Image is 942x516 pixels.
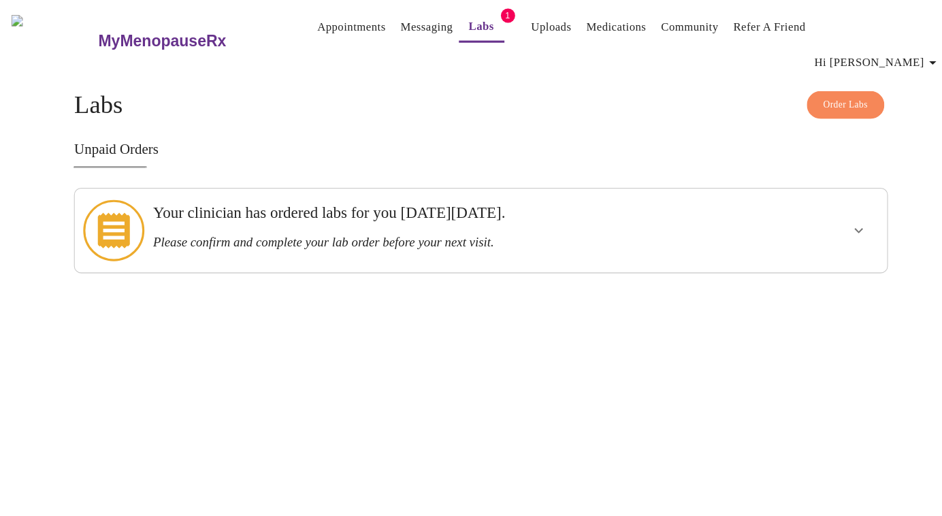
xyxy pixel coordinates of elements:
a: MyMenopauseRx [103,16,282,63]
button: Uploads [514,12,564,39]
a: Medications [572,16,629,35]
button: Medications [566,12,634,39]
a: Community [643,16,698,35]
span: Hi [PERSON_NAME] [790,50,911,69]
a: Messaging [394,16,444,35]
button: Appointments [309,12,385,39]
button: show more [816,204,849,237]
h3: Your clinician has ordered labs for you [DATE][DATE]. [157,195,710,212]
button: Community [638,12,704,39]
h3: Unpaid Orders [82,135,860,150]
button: Hi [PERSON_NAME] [785,46,917,74]
a: Refer a Friend [713,16,782,35]
button: Order Labs [783,87,857,114]
img: MyMenopauseRx Logo [22,14,103,65]
button: Messaging [389,12,449,39]
a: Labs [459,16,484,35]
h4: Labs [82,87,860,114]
a: Uploads [519,16,558,35]
button: Labs [450,12,493,41]
button: Refer a Friend [707,12,787,39]
a: Appointments [314,16,380,35]
h3: MyMenopauseRx [105,31,227,48]
span: Order Labs [798,93,841,108]
h3: Please confirm and complete your lab order before your next visit. [157,225,710,239]
span: 1 [490,8,504,22]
